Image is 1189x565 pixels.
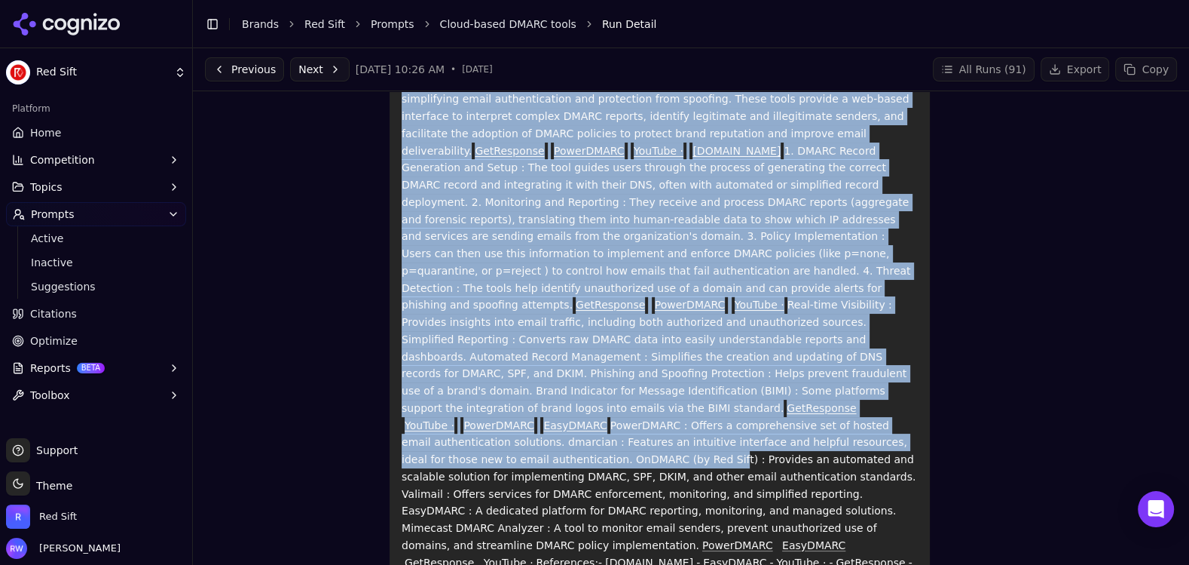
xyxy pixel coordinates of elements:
img: Rebecca Warren [6,538,27,559]
span: Reports [30,361,71,376]
a: Optimize [6,329,186,353]
button: Toolbox [6,383,186,407]
span: Toolbox [30,388,70,403]
span: Run Detail [602,17,657,32]
span: Suggestions [31,279,162,294]
a: [DOMAIN_NAME] [692,145,781,157]
img: Red Sift [6,505,30,529]
a: GetResponse [576,299,645,311]
span: BETA [77,363,105,373]
a: PowerDMARC [655,299,726,311]
span: [DATE] [462,63,493,75]
a: PowerDMARC [554,145,625,157]
button: Topics [6,175,186,199]
button: Copy [1115,57,1177,81]
a: Brands [242,18,279,30]
a: EasyDMARC [543,419,607,431]
a: PowerDMARC [702,539,773,551]
a: Citations [6,302,186,326]
button: Open organization switcher [6,505,77,529]
span: Red Sift [36,66,168,79]
a: YouTube · [405,419,454,431]
a: Suggestions [25,276,168,297]
span: Citations [30,306,77,321]
span: Red Sift [39,510,77,524]
a: YouTube · [634,145,683,157]
button: Open user button [6,538,121,559]
div: Platform [6,97,186,121]
span: [DATE] 10:26 AM [356,62,445,77]
button: Competition [6,148,186,172]
span: Inactive [31,255,162,270]
a: EasyDMARC [782,539,845,551]
button: Next [290,57,350,81]
span: Competition [30,152,95,167]
button: Prompts [6,202,186,226]
a: Prompts [371,17,414,32]
a: Active [25,228,168,249]
div: Open Intercom Messenger [1138,491,1174,527]
span: Theme [30,480,72,492]
span: Home [30,125,61,140]
a: Cloud-based DMARC tools [440,17,576,32]
span: [PERSON_NAME] [33,542,121,555]
nav: breadcrumb [242,17,1147,32]
span: Support [30,443,78,458]
button: Previous [205,57,284,81]
span: Active [31,231,162,246]
a: GetResponse [475,145,544,157]
a: Red Sift [304,17,345,32]
a: Inactive [25,252,168,273]
span: Topics [30,180,63,195]
a: PowerDMARC [463,419,534,431]
button: ReportsBETA [6,356,186,380]
button: All Runs (91) [933,57,1035,81]
a: GetResponse [787,402,856,414]
span: Optimize [30,333,78,349]
img: Red Sift [6,60,30,84]
a: YouTube · [735,299,784,311]
a: Home [6,121,186,145]
span: Prompts [31,207,75,222]
button: Export [1041,57,1110,81]
span: • [451,63,456,75]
